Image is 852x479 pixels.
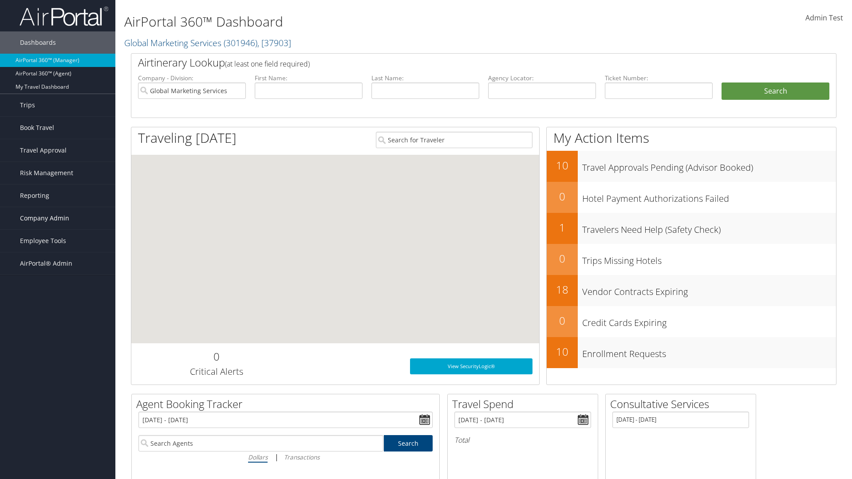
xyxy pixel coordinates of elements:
a: Global Marketing Services [124,37,291,49]
span: (at least one field required) [225,59,310,69]
i: Transactions [284,453,319,461]
span: Risk Management [20,162,73,184]
input: Search Agents [138,435,383,452]
h3: Critical Alerts [138,365,295,378]
h2: 18 [547,282,578,297]
h3: Vendor Contracts Expiring [582,281,836,298]
span: , [ 37903 ] [257,37,291,49]
img: airportal-logo.png [20,6,108,27]
a: 10Enrollment Requests [547,337,836,368]
h1: My Action Items [547,129,836,147]
span: Travel Approval [20,139,67,161]
span: AirPortal® Admin [20,252,72,275]
span: Employee Tools [20,230,66,252]
h2: 0 [547,251,578,266]
a: 18Vendor Contracts Expiring [547,275,836,306]
h2: 0 [547,189,578,204]
a: 1Travelers Need Help (Safety Check) [547,213,836,244]
label: Company - Division: [138,74,246,82]
span: Reporting [20,185,49,207]
a: 0Credit Cards Expiring [547,306,836,337]
label: Ticket Number: [605,74,713,82]
span: ( 301946 ) [224,37,257,49]
h2: 10 [547,344,578,359]
div: | [138,452,433,463]
h2: 1 [547,220,578,235]
h2: 10 [547,158,578,173]
h3: Enrollment Requests [582,343,836,360]
a: 10Travel Approvals Pending (Advisor Booked) [547,151,836,182]
i: Dollars [248,453,268,461]
h2: Agent Booking Tracker [136,397,439,412]
label: Last Name: [371,74,479,82]
span: Company Admin [20,207,69,229]
h3: Trips Missing Hotels [582,250,836,267]
h2: Travel Spend [452,397,598,412]
input: Search for Traveler [376,132,532,148]
h1: Traveling [DATE] [138,129,237,147]
a: 0Hotel Payment Authorizations Failed [547,182,836,213]
a: View SecurityLogic® [410,358,532,374]
span: Admin Test [805,13,843,23]
a: 0Trips Missing Hotels [547,244,836,275]
h2: Consultative Services [610,397,756,412]
label: Agency Locator: [488,74,596,82]
h1: AirPortal 360™ Dashboard [124,12,603,31]
span: Trips [20,94,35,116]
h2: 0 [547,313,578,328]
a: Admin Test [805,4,843,32]
h3: Hotel Payment Authorizations Failed [582,188,836,205]
span: Book Travel [20,117,54,139]
h2: 0 [138,349,295,364]
span: Dashboards [20,31,56,54]
h6: Total [454,435,591,445]
h2: Airtinerary Lookup [138,55,771,70]
h3: Travel Approvals Pending (Advisor Booked) [582,157,836,174]
h3: Credit Cards Expiring [582,312,836,329]
label: First Name: [255,74,363,82]
h3: Travelers Need Help (Safety Check) [582,219,836,236]
a: Search [384,435,433,452]
button: Search [722,82,829,100]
